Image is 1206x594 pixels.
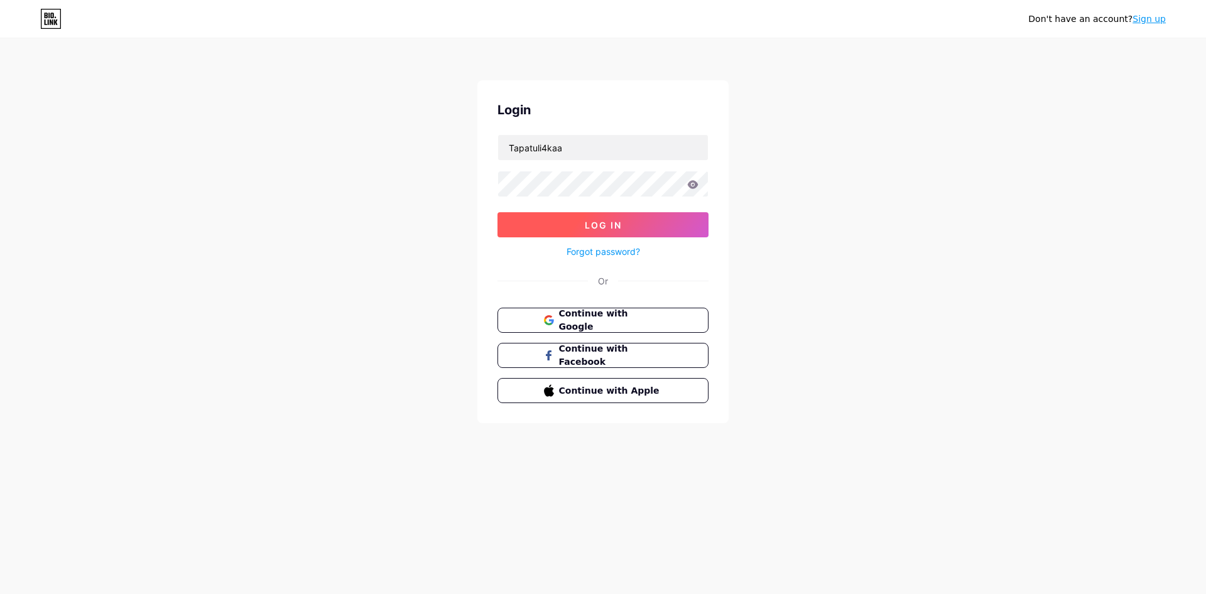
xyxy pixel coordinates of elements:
div: Don't have an account? [1028,13,1166,26]
button: Continue with Facebook [497,343,709,368]
span: Continue with Google [559,307,663,333]
div: Login [497,100,709,119]
span: Log In [585,220,622,230]
span: Continue with Apple [559,384,663,397]
div: Or [598,274,608,288]
span: Continue with Facebook [559,342,663,369]
button: Continue with Apple [497,378,709,403]
input: Username [498,135,708,160]
a: Forgot password? [567,245,640,258]
a: Sign up [1133,14,1166,24]
button: Continue with Google [497,308,709,333]
button: Log In [497,212,709,237]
